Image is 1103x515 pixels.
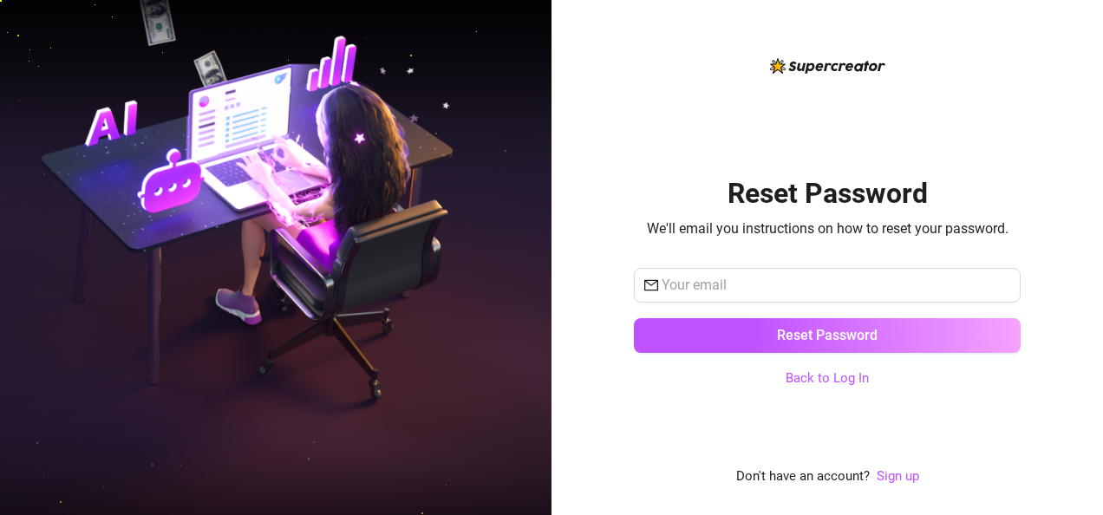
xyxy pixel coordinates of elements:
img: logo-BBDzfeDw.svg [770,58,885,74]
input: Your email [662,275,1010,296]
span: Don't have an account? [736,466,870,487]
a: Sign up [877,466,919,487]
button: Reset Password [634,318,1021,353]
span: mail [644,278,658,292]
a: Back to Log In [786,368,869,389]
span: Reset Password [777,327,878,343]
span: We'll email you instructions on how to reset your password. [647,218,1008,239]
a: Back to Log In [786,370,869,386]
h2: Reset Password [728,176,928,212]
a: Sign up [877,468,919,484]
